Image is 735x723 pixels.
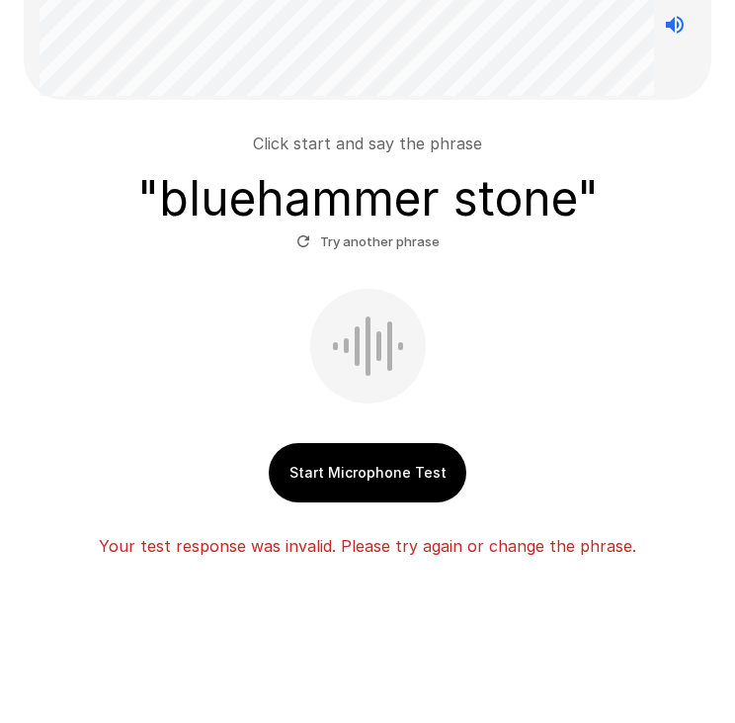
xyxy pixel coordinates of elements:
button: Start Microphone Test [269,443,466,502]
button: Try another phrase [291,226,445,257]
button: Stop reading questions aloud [655,5,694,45]
p: Click start and say the phrase [253,132,482,155]
h3: " bluehammer stone " [137,171,599,226]
p: Your test response was invalid. Please try again or change the phrase. [99,534,636,558]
